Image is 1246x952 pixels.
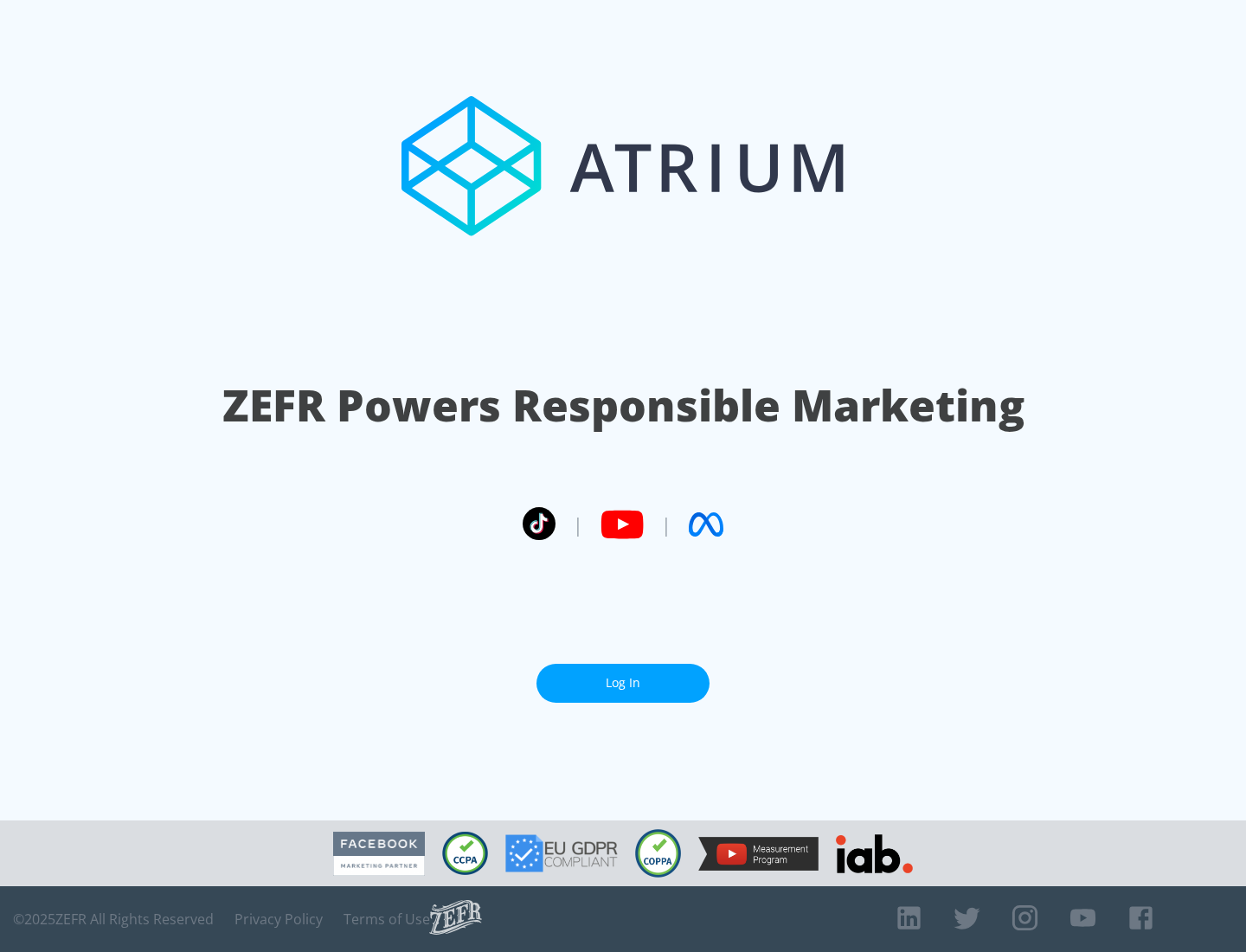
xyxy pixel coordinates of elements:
span: | [661,511,671,537]
img: YouTube Measurement Program [698,837,819,871]
img: CCPA Compliant [442,832,488,875]
img: IAB [836,834,913,873]
a: Terms of Use [344,910,430,928]
img: Facebook Marketing Partner [333,832,425,876]
a: Privacy Policy [234,910,323,928]
h1: ZEFR Powers Responsible Marketing [222,376,1024,435]
span: © 2025 ZEFR All Rights Reserved [13,910,214,928]
img: GDPR Compliant [505,834,618,872]
a: Log In [536,664,710,703]
img: COPPA Compliant [635,829,681,878]
span: | [573,511,583,537]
